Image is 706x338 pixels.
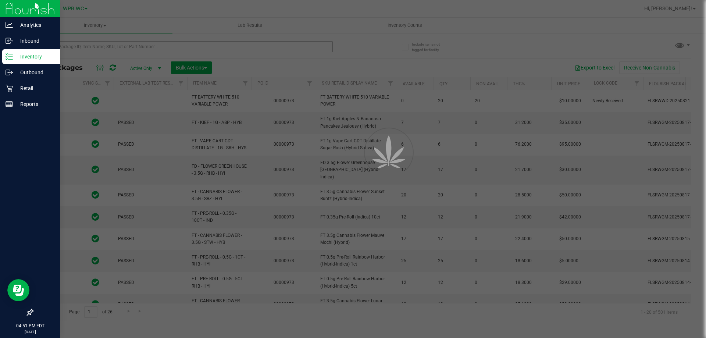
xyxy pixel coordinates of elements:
p: [DATE] [3,329,57,335]
iframe: Resource center [7,279,29,301]
p: Reports [13,100,57,108]
inline-svg: Inventory [6,53,13,60]
inline-svg: Analytics [6,21,13,29]
p: Inventory [13,52,57,61]
inline-svg: Inbound [6,37,13,45]
inline-svg: Reports [6,100,13,108]
p: Inbound [13,36,57,45]
inline-svg: Retail [6,85,13,92]
p: 04:51 PM EDT [3,323,57,329]
inline-svg: Outbound [6,69,13,76]
p: Retail [13,84,57,93]
p: Outbound [13,68,57,77]
p: Analytics [13,21,57,29]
